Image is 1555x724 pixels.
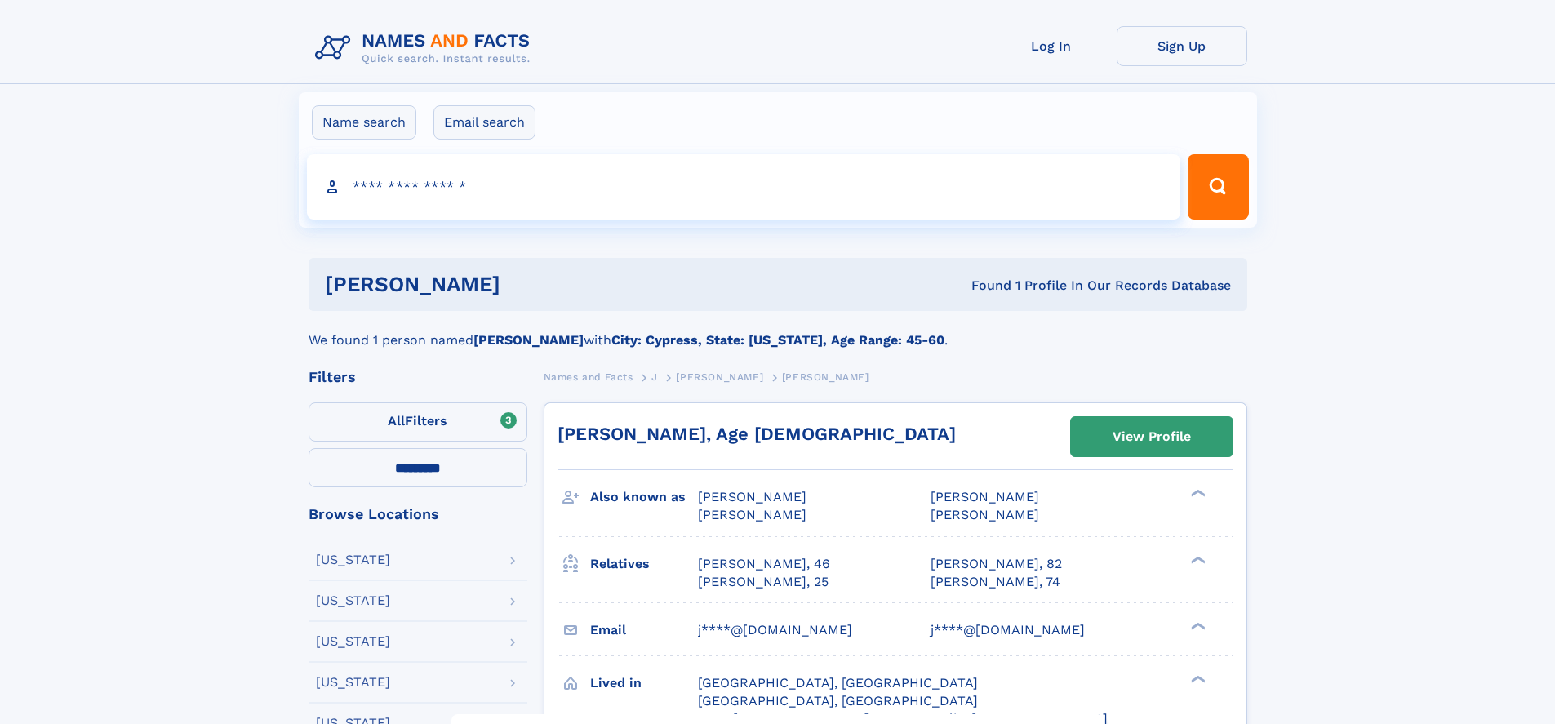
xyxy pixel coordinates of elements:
[316,594,390,607] div: [US_STATE]
[473,332,584,348] b: [PERSON_NAME]
[312,105,416,140] label: Name search
[316,635,390,648] div: [US_STATE]
[316,676,390,689] div: [US_STATE]
[676,371,763,383] span: [PERSON_NAME]
[698,555,830,573] a: [PERSON_NAME], 46
[698,489,806,504] span: [PERSON_NAME]
[590,669,698,697] h3: Lived in
[1113,418,1191,455] div: View Profile
[544,366,633,387] a: Names and Facts
[931,507,1039,522] span: [PERSON_NAME]
[590,550,698,578] h3: Relatives
[1187,554,1206,565] div: ❯
[1187,488,1206,499] div: ❯
[735,277,1231,295] div: Found 1 Profile In Our Records Database
[676,366,763,387] a: [PERSON_NAME]
[309,311,1247,350] div: We found 1 person named with .
[931,555,1062,573] a: [PERSON_NAME], 82
[590,616,698,644] h3: Email
[307,154,1181,220] input: search input
[309,402,527,442] label: Filters
[782,371,869,383] span: [PERSON_NAME]
[309,26,544,70] img: Logo Names and Facts
[1187,673,1206,684] div: ❯
[309,370,527,384] div: Filters
[698,573,829,591] a: [PERSON_NAME], 25
[316,553,390,566] div: [US_STATE]
[931,489,1039,504] span: [PERSON_NAME]
[1187,620,1206,631] div: ❯
[590,483,698,511] h3: Also known as
[1117,26,1247,66] a: Sign Up
[698,507,806,522] span: [PERSON_NAME]
[325,274,736,295] h1: [PERSON_NAME]
[1188,154,1248,220] button: Search Button
[433,105,535,140] label: Email search
[388,413,405,429] span: All
[651,366,658,387] a: J
[309,507,527,522] div: Browse Locations
[931,573,1060,591] a: [PERSON_NAME], 74
[651,371,658,383] span: J
[1071,417,1233,456] a: View Profile
[986,26,1117,66] a: Log In
[611,332,944,348] b: City: Cypress, State: [US_STATE], Age Range: 45-60
[698,675,978,691] span: [GEOGRAPHIC_DATA], [GEOGRAPHIC_DATA]
[698,693,978,708] span: [GEOGRAPHIC_DATA], [GEOGRAPHIC_DATA]
[558,424,956,444] a: [PERSON_NAME], Age [DEMOGRAPHIC_DATA]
